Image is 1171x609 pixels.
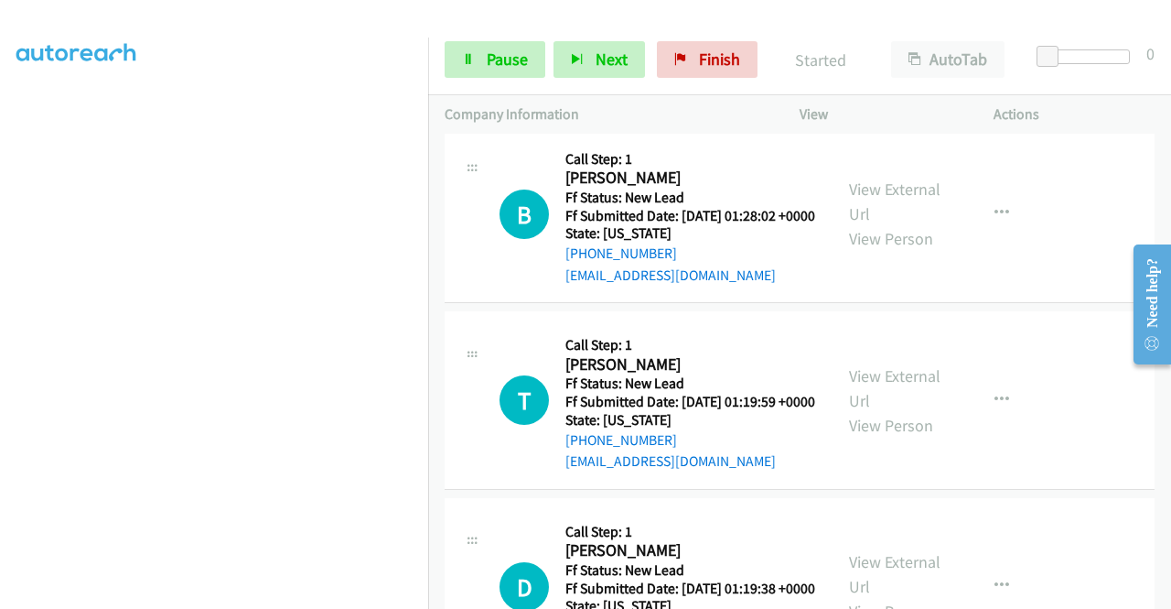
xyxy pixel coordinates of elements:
[891,41,1004,78] button: AutoTab
[565,207,815,225] h5: Ff Submitted Date: [DATE] 01:28:02 +0000
[565,224,815,243] h5: State: [US_STATE]
[849,551,940,597] a: View External Url
[565,452,776,470] a: [EMAIL_ADDRESS][DOMAIN_NAME]
[1146,41,1155,66] div: 0
[800,103,961,125] p: View
[994,103,1155,125] p: Actions
[565,266,776,284] a: [EMAIL_ADDRESS][DOMAIN_NAME]
[500,375,549,425] div: The call is yet to be attempted
[565,354,815,375] h2: [PERSON_NAME]
[565,561,815,580] h5: Ff Status: New Lead
[565,411,815,430] h5: State: [US_STATE]
[565,431,677,449] a: [PHONE_NUMBER]
[445,103,767,125] p: Company Information
[565,245,677,262] a: [PHONE_NUMBER]
[1119,232,1171,377] iframe: Resource Center
[565,580,815,598] h5: Ff Submitted Date: [DATE] 01:19:38 +0000
[849,179,940,224] a: View External Url
[565,393,815,411] h5: Ff Submitted Date: [DATE] 01:19:59 +0000
[565,540,815,561] h2: [PERSON_NAME]
[565,150,815,169] h5: Call Step: 1
[596,49,628,70] span: Next
[487,49,528,70] span: Pause
[500,190,549,239] h1: B
[500,190,549,239] div: The call is yet to be attempted
[849,415,933,436] a: View Person
[782,48,858,72] p: Started
[565,189,815,207] h5: Ff Status: New Lead
[553,41,645,78] button: Next
[565,375,815,393] h5: Ff Status: New Lead
[565,336,815,354] h5: Call Step: 1
[1046,49,1130,64] div: Delay between calls (in seconds)
[849,365,940,411] a: View External Url
[849,228,933,249] a: View Person
[565,523,815,541] h5: Call Step: 1
[565,168,815,189] h2: [PERSON_NAME]
[657,41,757,78] a: Finish
[500,375,549,425] h1: T
[699,49,740,70] span: Finish
[445,41,545,78] a: Pause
